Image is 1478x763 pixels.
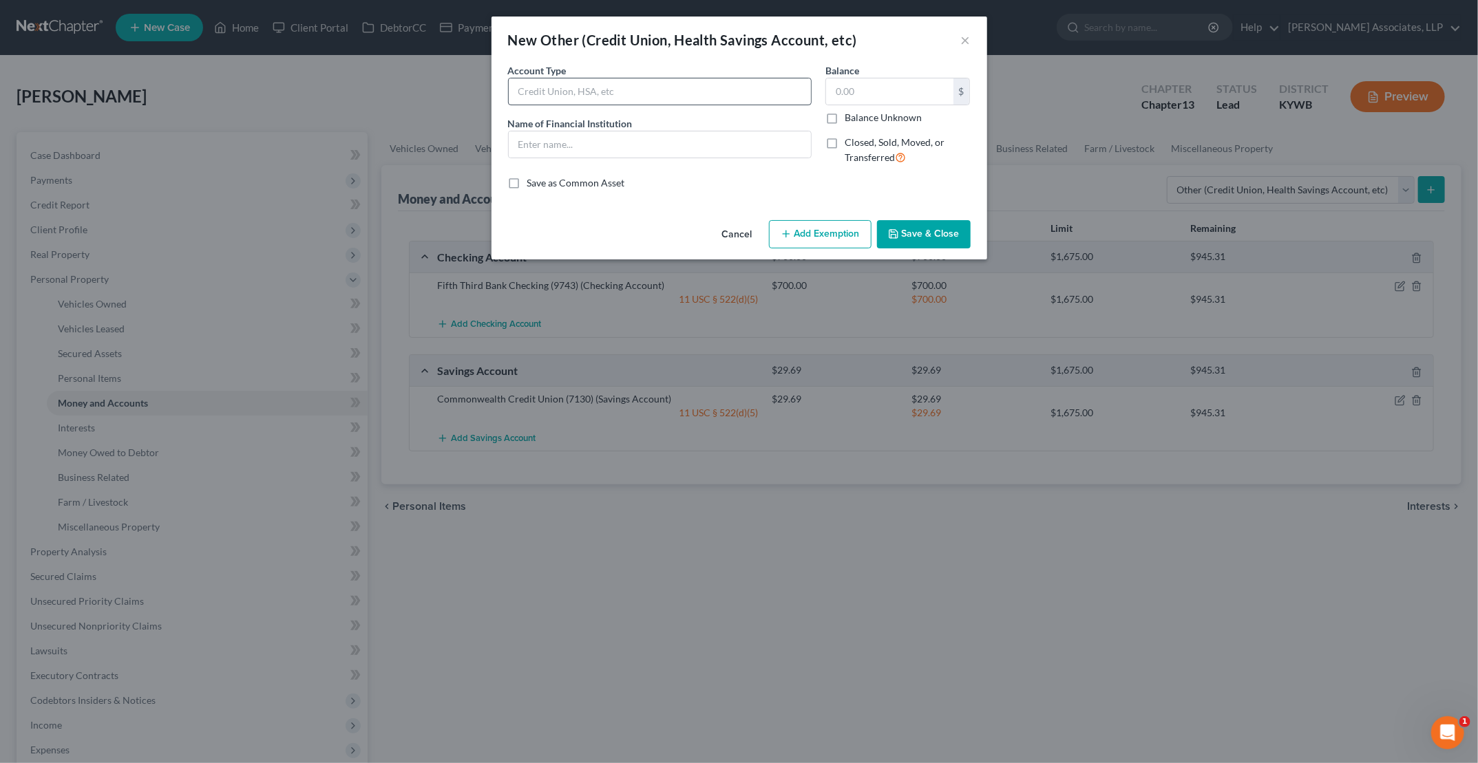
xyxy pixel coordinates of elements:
[509,78,811,105] input: Credit Union, HSA, etc
[769,220,872,249] button: Add Exemption
[508,30,857,50] div: New Other (Credit Union, Health Savings Account, etc)
[877,220,971,249] button: Save & Close
[527,176,625,190] label: Save as Common Asset
[825,63,859,78] label: Balance
[826,78,953,105] input: 0.00
[1431,716,1464,749] iframe: Intercom live chat
[711,222,763,249] button: Cancel
[509,131,811,158] input: Enter name...
[845,136,944,163] span: Closed, Sold, Moved, or Transferred
[953,78,970,105] div: $
[508,118,633,129] span: Name of Financial Institution
[508,63,567,78] label: Account Type
[845,111,922,125] label: Balance Unknown
[961,32,971,48] button: ×
[1459,716,1470,727] span: 1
